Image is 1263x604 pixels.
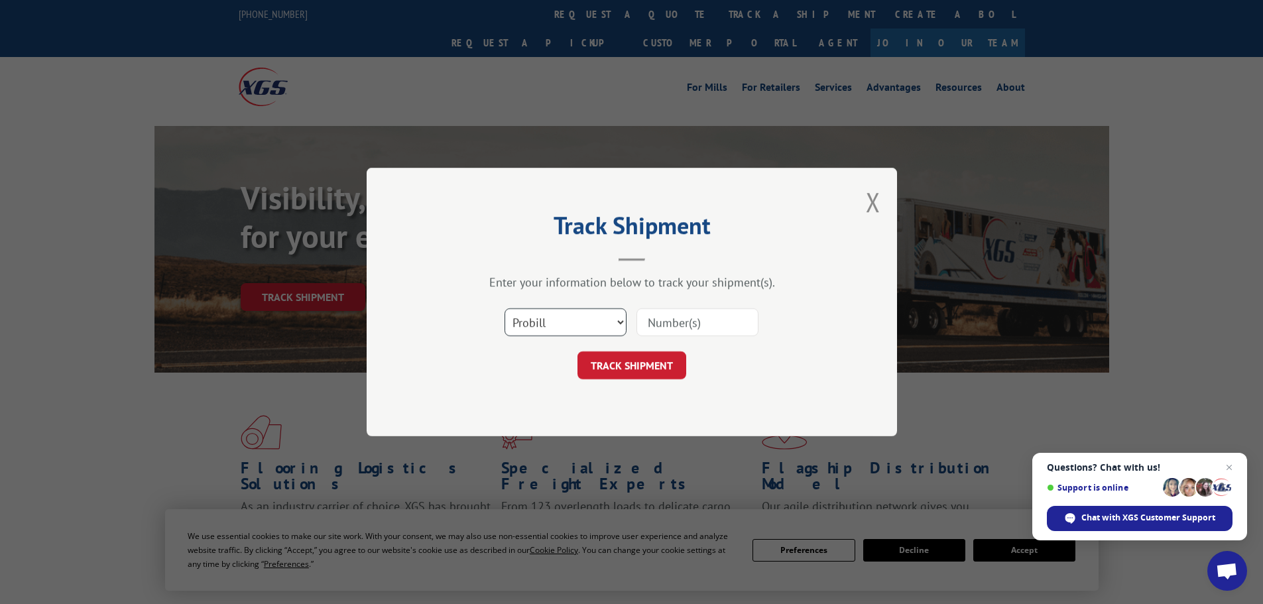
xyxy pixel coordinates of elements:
[866,184,880,219] button: Close modal
[577,351,686,379] button: TRACK SHIPMENT
[433,274,831,290] div: Enter your information below to track your shipment(s).
[636,308,758,336] input: Number(s)
[433,216,831,241] h2: Track Shipment
[1047,506,1233,531] span: Chat with XGS Customer Support
[1047,483,1158,493] span: Support is online
[1081,512,1215,524] span: Chat with XGS Customer Support
[1047,462,1233,473] span: Questions? Chat with us!
[1207,551,1247,591] a: Open chat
